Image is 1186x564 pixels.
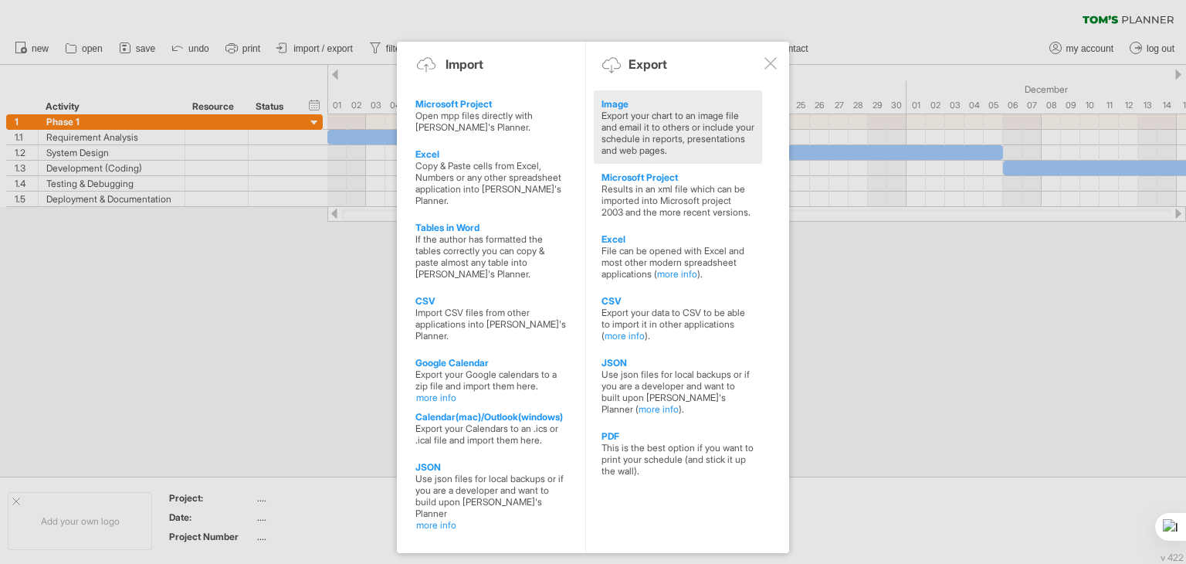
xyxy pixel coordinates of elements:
div: PDF [601,430,754,442]
div: If the author has formatted the tables correctly you can copy & paste almost any table into [PERS... [415,233,568,280]
div: Export your chart to an image file and email it to others or include your schedule in reports, pr... [601,110,754,156]
div: Import [446,56,483,72]
div: Export your data to CSV to be able to import it in other applications ( ). [601,307,754,341]
div: Tables in Word [415,222,568,233]
div: File can be opened with Excel and most other modern spreadsheet applications ( ). [601,245,754,280]
div: JSON [601,357,754,369]
div: Image [601,98,754,110]
div: Results in an xml file which can be imported into Microsoft project 2003 and the more recent vers... [601,183,754,218]
a: more info [416,519,569,531]
div: This is the best option if you want to print your schedule (and stick it up the wall). [601,442,754,477]
div: Export [629,56,667,72]
div: Microsoft Project [601,172,754,183]
div: Excel [601,233,754,245]
a: more info [605,330,645,341]
div: CSV [601,295,754,307]
a: more info [639,403,679,415]
a: more info [416,392,569,403]
a: more info [657,268,697,280]
div: Copy & Paste cells from Excel, Numbers or any other spreadsheet application into [PERSON_NAME]'s ... [415,160,568,206]
div: Excel [415,148,568,160]
div: Use json files for local backups or if you are a developer and want to built upon [PERSON_NAME]'s... [601,369,754,415]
